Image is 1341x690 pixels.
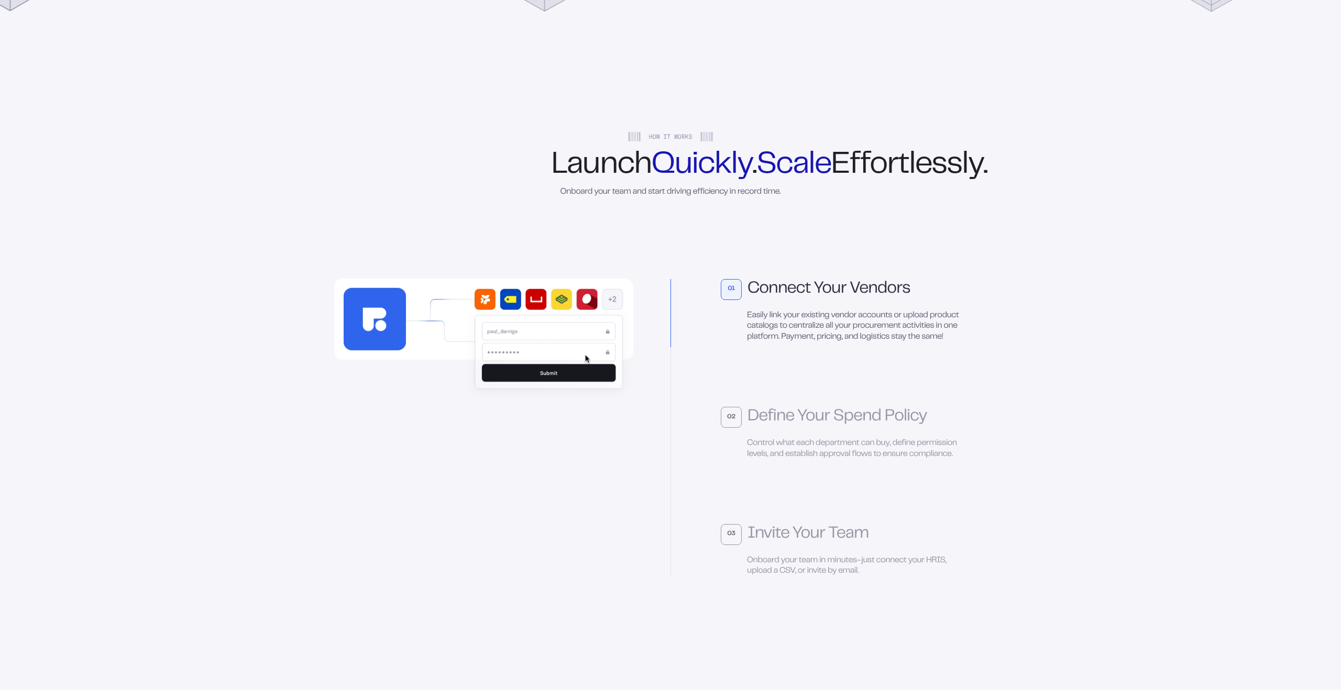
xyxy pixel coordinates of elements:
[748,526,869,543] div: Invite Your Team
[628,132,713,141] div: How it Works
[721,407,960,460] button: 02Define Your Spend PolicyControl what each department can buy, define permission levels, and est...
[721,279,742,300] div: 01
[721,438,960,460] div: Control what each department can buy, define permission levels, and establish approval flows to e...
[721,310,960,343] div: Easily link your existing vendor accounts or upload product catalogs to centralize all your procu...
[721,524,742,545] div: 03
[652,152,752,179] strong: Quickly
[748,281,910,298] div: Connect Your Vendors
[748,409,927,426] div: Define Your Spend Policy
[560,187,781,198] div: Onboard your team and start driving efficiency in record time.
[721,407,742,428] div: 02
[721,555,960,577] div: Onboard your team in minutes–just connect your HRIS, upload a CSV, or invite by email.
[757,152,831,179] strong: Scale
[552,151,790,180] div: Launch . Effortlessly.
[721,279,960,343] button: 01Connect Your VendorsEasily link your existing vendor accounts or upload product catalogs to cen...
[721,524,960,577] button: 03Invite Your TeamOnboard your team in minutes–just connect your HRIS, upload a CSV, or invite by...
